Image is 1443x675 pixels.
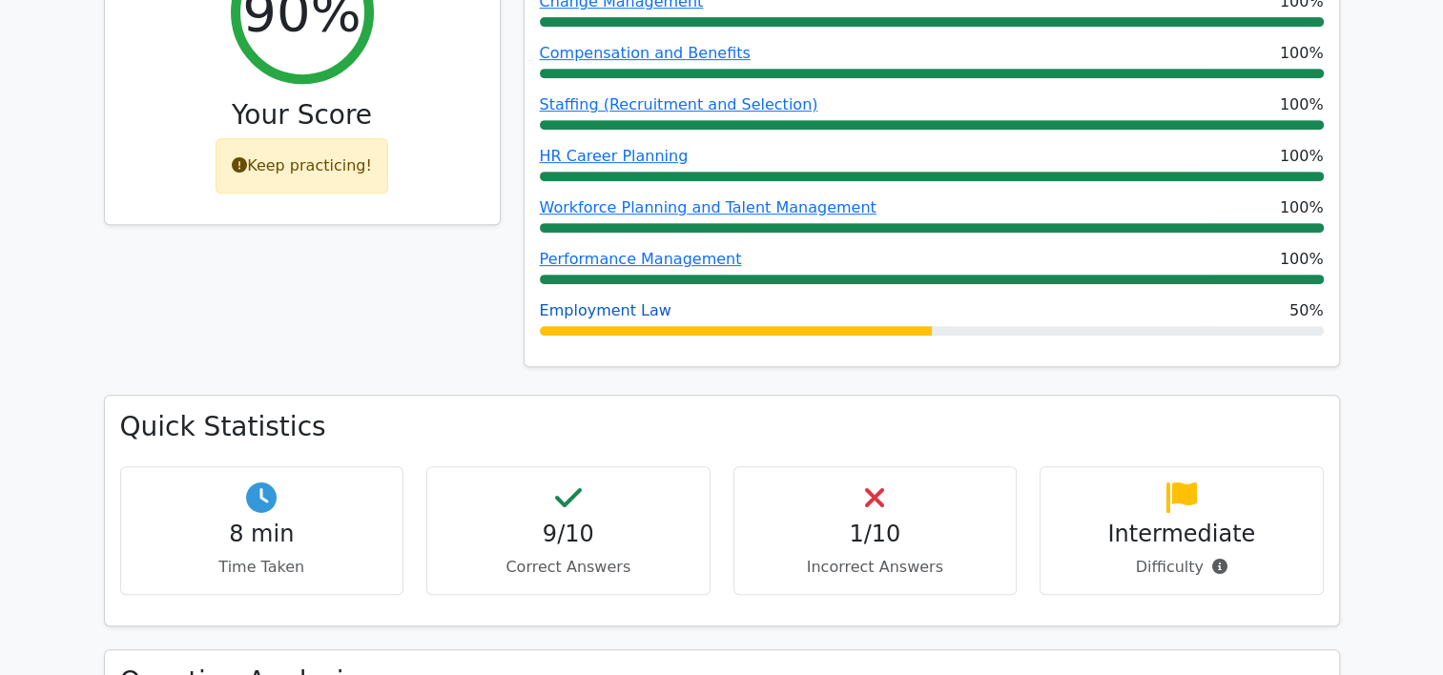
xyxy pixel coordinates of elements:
[120,99,484,132] h3: Your Score
[1280,248,1324,271] span: 100%
[1056,521,1308,548] h4: Intermediate
[120,411,1324,443] h3: Quick Statistics
[750,521,1001,548] h4: 1/10
[540,44,751,62] a: Compensation and Benefits
[540,301,671,319] a: Employment Law
[540,198,876,216] a: Workforce Planning and Talent Management
[1056,556,1308,579] p: Difficulty
[750,556,1001,579] p: Incorrect Answers
[540,95,818,113] a: Staffing (Recruitment and Selection)
[1280,196,1324,219] span: 100%
[443,556,694,579] p: Correct Answers
[540,250,742,268] a: Performance Management
[1280,42,1324,65] span: 100%
[216,138,388,194] div: Keep practicing!
[540,147,689,165] a: HR Career Planning
[136,521,388,548] h4: 8 min
[1280,145,1324,168] span: 100%
[136,556,388,579] p: Time Taken
[443,521,694,548] h4: 9/10
[1289,299,1324,322] span: 50%
[1280,93,1324,116] span: 100%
